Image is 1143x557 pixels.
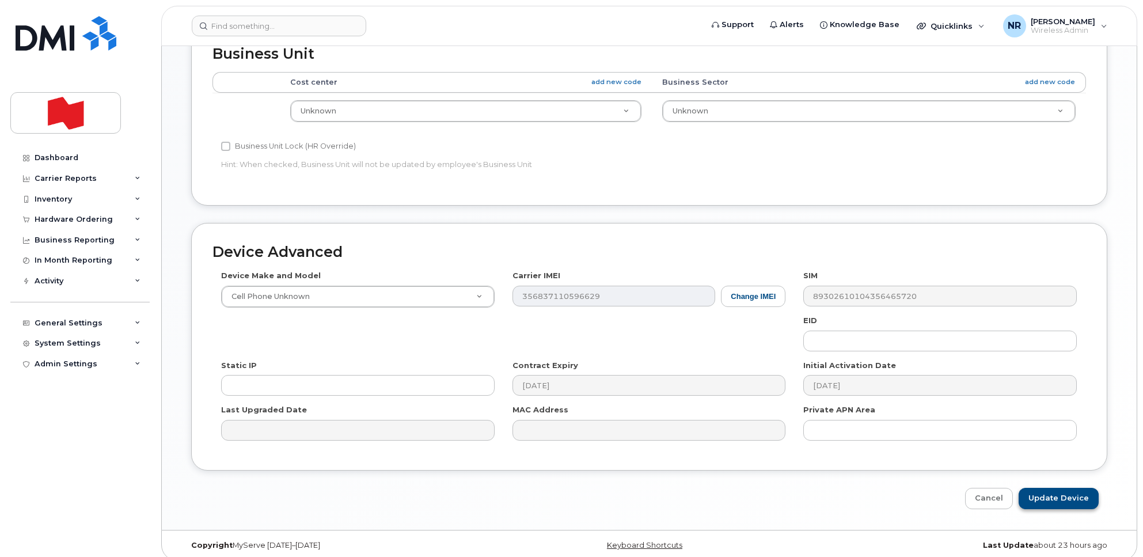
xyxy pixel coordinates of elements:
button: Change IMEI [721,286,785,307]
label: SIM [803,270,818,281]
strong: Last Update [983,541,1034,550]
a: Keyboard Shortcuts [607,541,682,550]
label: MAC Address [512,404,568,415]
label: Static IP [221,360,257,371]
input: Find something... [192,16,366,36]
a: Support [704,13,762,36]
h2: Device Advanced [212,244,1086,260]
a: add new code [1025,77,1075,87]
label: Contract Expiry [512,360,578,371]
span: NR [1008,19,1021,33]
div: MyServe [DATE]–[DATE] [183,541,493,550]
label: Carrier IMEI [512,270,560,281]
th: Business Sector [652,72,1086,93]
span: [PERSON_NAME] [1031,17,1095,26]
div: Nancy Robitaille [995,14,1115,37]
span: Quicklinks [931,21,973,31]
input: Update Device [1019,488,1099,509]
label: EID [803,315,817,326]
span: Unknown [673,107,708,115]
strong: Copyright [191,541,233,550]
span: Support [722,19,754,31]
div: about 23 hours ago [805,541,1116,550]
label: Initial Activation Date [803,360,896,371]
label: Device Make and Model [221,270,321,281]
h2: Business Unit [212,46,1086,62]
a: Knowledge Base [812,13,907,36]
span: Wireless Admin [1031,26,1095,35]
span: Knowledge Base [830,19,899,31]
th: Cost center [280,72,652,93]
span: Alerts [780,19,804,31]
label: Business Unit Lock (HR Override) [221,139,356,153]
a: add new code [591,77,641,87]
div: Quicklinks [909,14,993,37]
a: Unknown [291,101,641,122]
a: Alerts [762,13,812,36]
span: Unknown [301,107,336,115]
input: Business Unit Lock (HR Override) [221,142,230,151]
label: Last Upgraded Date [221,404,307,415]
p: Hint: When checked, Business Unit will not be updated by employee's Business Unit [221,159,785,170]
a: Cancel [965,488,1013,509]
a: Cell Phone Unknown [222,286,494,307]
span: Cell Phone Unknown [225,291,310,302]
a: Unknown [663,101,1075,122]
label: Private APN Area [803,404,875,415]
